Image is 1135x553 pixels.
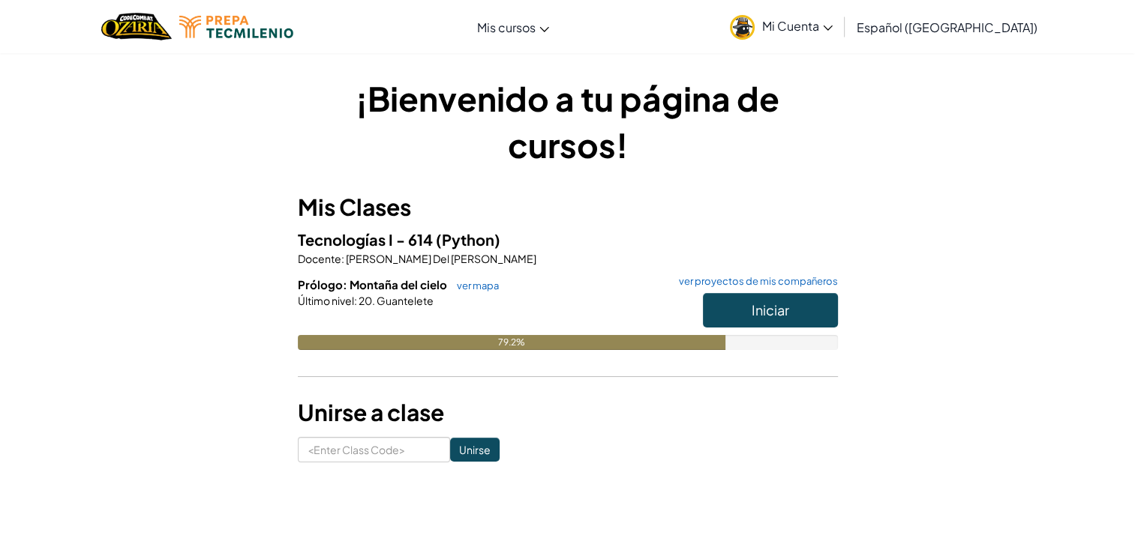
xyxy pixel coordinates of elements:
h1: ¡Bienvenido a tu página de cursos! [298,75,838,168]
a: ver mapa [449,279,499,291]
span: (Python) [436,230,500,249]
span: [PERSON_NAME] Del [PERSON_NAME] [344,252,536,265]
h3: Mis Clases [298,190,838,224]
span: Prólogo: Montaña del cielo [298,277,449,291]
img: Home [101,11,171,42]
span: Iniciar [752,301,789,318]
span: : [341,252,344,265]
button: Iniciar [703,293,838,327]
a: Mi Cuenta [722,3,840,50]
span: Español ([GEOGRAPHIC_DATA]) [857,19,1037,35]
a: Español ([GEOGRAPHIC_DATA]) [849,7,1045,47]
input: Unirse [450,438,500,462]
div: 79.2% [298,335,725,350]
input: <Enter Class Code> [298,437,450,462]
a: Mis cursos [470,7,557,47]
img: Tecmilenio logo [179,16,293,38]
span: : [354,294,357,307]
span: 20. [357,294,375,307]
h3: Unirse a clase [298,396,838,429]
span: Docente [298,252,341,265]
span: Guantelete [375,294,434,307]
span: Tecnologías I - 614 [298,230,436,249]
span: Mis cursos [477,19,536,35]
a: Ozaria by CodeCombat logo [101,11,171,42]
a: ver proyectos de mis compañeros [671,276,838,286]
span: Mi Cuenta [762,18,833,34]
img: avatar [730,15,755,40]
span: Último nivel [298,294,354,307]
